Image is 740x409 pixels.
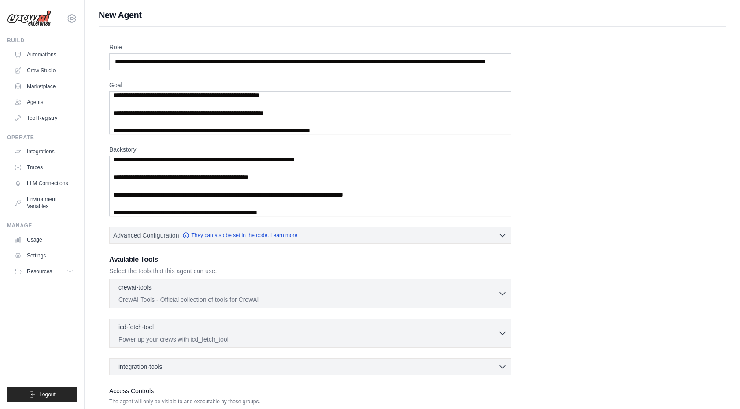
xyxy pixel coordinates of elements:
[11,233,77,247] a: Usage
[109,386,511,396] label: Access Controls
[11,48,77,62] a: Automations
[113,362,507,371] button: integration-tools
[118,295,498,304] p: CrewAI Tools - Official collection of tools for CrewAI
[118,323,154,331] p: icd-fetch-tool
[109,81,511,89] label: Goal
[11,249,77,263] a: Settings
[27,268,52,275] span: Resources
[99,9,726,21] h1: New Agent
[118,362,163,371] span: integration-tools
[11,63,77,78] a: Crew Studio
[118,335,498,344] p: Power up your crews with icd_fetch_tool
[11,95,77,109] a: Agents
[110,227,511,243] button: Advanced Configuration They can also be set in the code. Learn more
[113,323,507,344] button: icd-fetch-tool Power up your crews with icd_fetch_tool
[7,10,51,27] img: Logo
[11,145,77,159] a: Integrations
[11,192,77,213] a: Environment Variables
[109,267,511,275] p: Select the tools that this agent can use.
[118,283,152,292] p: crewai-tools
[113,231,179,240] span: Advanced Configuration
[7,387,77,402] button: Logout
[11,79,77,93] a: Marketplace
[109,145,511,154] label: Backstory
[7,37,77,44] div: Build
[113,283,507,304] button: crewai-tools CrewAI Tools - Official collection of tools for CrewAI
[109,398,511,405] p: The agent will only be visible to and executable by those groups.
[11,176,77,190] a: LLM Connections
[182,232,297,239] a: They can also be set in the code. Learn more
[11,111,77,125] a: Tool Registry
[39,391,55,398] span: Logout
[11,160,77,175] a: Traces
[7,134,77,141] div: Operate
[7,222,77,229] div: Manage
[109,43,511,52] label: Role
[11,264,77,279] button: Resources
[109,254,511,265] h3: Available Tools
